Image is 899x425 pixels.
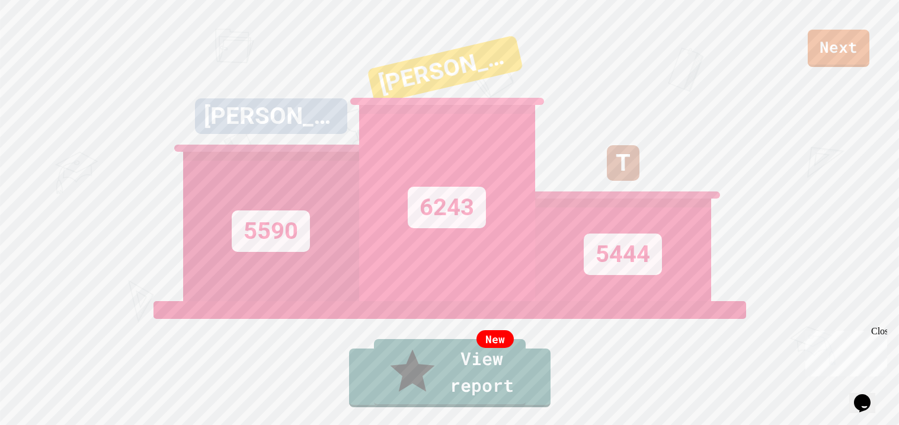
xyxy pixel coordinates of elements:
[607,145,639,181] div: T
[374,339,526,407] a: View report
[801,326,887,376] iframe: chat widget
[476,330,514,348] div: New
[232,210,310,252] div: 5590
[808,30,869,67] a: Next
[367,35,523,104] div: [PERSON_NAME]
[408,187,486,228] div: 6243
[849,378,887,413] iframe: chat widget
[195,98,347,134] div: [PERSON_NAME]
[584,234,662,275] div: 5444
[5,5,82,75] div: Chat with us now!Close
